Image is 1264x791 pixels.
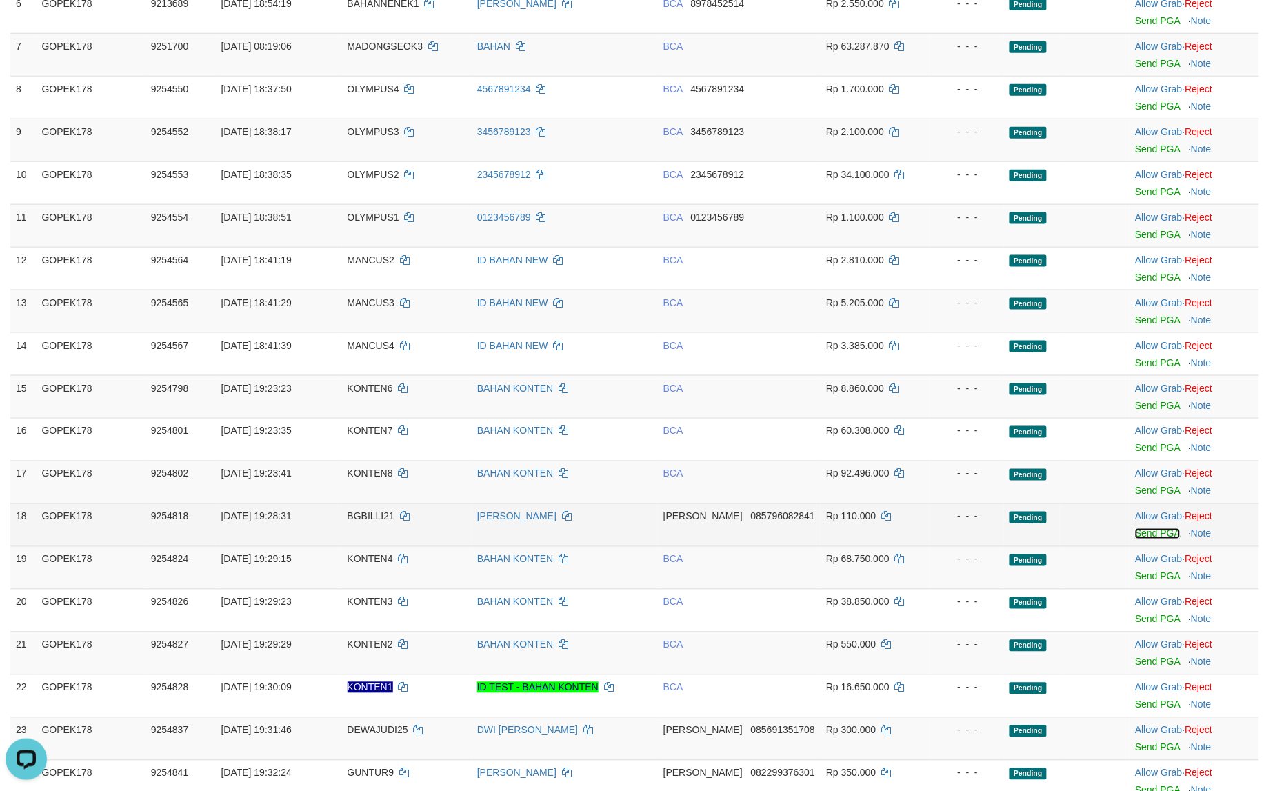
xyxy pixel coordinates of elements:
a: Reject [1185,425,1213,437]
span: 9254564 [151,254,189,266]
a: Send PGA [1135,186,1180,197]
span: 9254837 [151,725,189,736]
span: BCA [663,212,683,223]
span: [DATE] 18:41:29 [221,297,292,308]
a: Reject [1185,725,1213,736]
a: Allow Grab [1135,383,1182,394]
span: Pending [1010,212,1047,224]
span: 9254818 [151,511,189,522]
span: Rp 5.205.000 [826,297,884,308]
span: [DATE] 19:30:09 [221,682,292,693]
span: Rp 2.100.000 [826,126,884,137]
span: 9254554 [151,212,189,223]
span: KONTEN7 [348,425,393,437]
span: Rp 63.287.870 [826,41,890,52]
td: GOPEK178 [36,503,145,546]
a: Send PGA [1135,742,1180,753]
a: Note [1191,443,1212,454]
a: ID TEST - BAHAN KONTEN [477,682,599,693]
span: BCA [663,383,683,394]
a: BAHAN KONTEN [477,639,553,650]
a: BAHAN KONTEN [477,597,553,608]
td: GOPEK178 [36,589,145,632]
a: Reject [1185,169,1213,180]
span: Pending [1010,298,1047,310]
a: BAHAN KONTEN [477,383,553,394]
td: 7 [10,33,36,76]
span: BCA [663,126,683,137]
span: · [1135,340,1185,351]
a: Send PGA [1135,58,1180,69]
a: Note [1191,314,1212,326]
span: [DATE] 19:23:41 [221,468,292,479]
span: · [1135,682,1185,693]
span: · [1135,725,1185,736]
span: · [1135,254,1185,266]
span: Pending [1010,383,1047,395]
a: Send PGA [1135,571,1180,582]
a: Send PGA [1135,314,1180,326]
span: 9254552 [151,126,189,137]
a: Reject [1185,340,1213,351]
a: ID BAHAN NEW [477,340,548,351]
span: MANCUS3 [348,297,394,308]
a: ID BAHAN NEW [477,297,548,308]
td: GOPEK178 [36,76,145,119]
span: Pending [1010,426,1047,438]
a: Send PGA [1135,657,1180,668]
td: GOPEK178 [36,119,145,161]
td: GOPEK178 [36,204,145,247]
span: OLYMPUS3 [348,126,399,137]
span: MADONGSEOK3 [348,41,423,52]
span: · [1135,554,1185,565]
span: DEWAJUDI25 [348,725,408,736]
span: · [1135,511,1185,522]
span: · [1135,639,1185,650]
span: · [1135,468,1185,479]
div: - - - [936,253,999,267]
a: Note [1191,272,1212,283]
span: Copy 4567891234 to clipboard [691,83,745,94]
td: GOPEK178 [36,247,145,290]
a: ID BAHAN NEW [477,254,548,266]
a: Note [1191,229,1212,240]
a: Note [1191,400,1212,411]
td: GOPEK178 [36,161,145,204]
span: Rp 8.860.000 [826,383,884,394]
td: GOPEK178 [36,461,145,503]
div: - - - [936,467,999,481]
a: Send PGA [1135,485,1180,497]
a: Note [1191,614,1212,625]
a: Allow Grab [1135,511,1182,522]
a: Note [1191,143,1212,154]
a: Send PGA [1135,15,1180,26]
span: Pending [1010,469,1047,481]
div: - - - [936,210,999,224]
div: - - - [936,510,999,523]
span: 9254828 [151,682,189,693]
a: 0123456789 [477,212,531,223]
span: BCA [663,297,683,308]
div: - - - [936,125,999,139]
span: [DATE] 18:41:39 [221,340,292,351]
span: 9254824 [151,554,189,565]
span: · [1135,41,1185,52]
a: Reject [1185,511,1213,522]
td: · [1130,461,1259,503]
span: · [1135,126,1185,137]
a: Allow Grab [1135,682,1182,693]
span: [DATE] 19:31:46 [221,725,292,736]
span: 9254801 [151,425,189,437]
td: · [1130,332,1259,375]
a: Reject [1185,212,1213,223]
td: · [1130,247,1259,290]
a: Allow Grab [1135,468,1182,479]
span: KONTEN8 [348,468,393,479]
a: Reject [1185,83,1213,94]
span: BCA [663,340,683,351]
a: Note [1191,528,1212,539]
span: [DATE] 18:38:35 [221,169,292,180]
a: Note [1191,571,1212,582]
span: [DATE] 19:28:31 [221,511,292,522]
span: · [1135,597,1185,608]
